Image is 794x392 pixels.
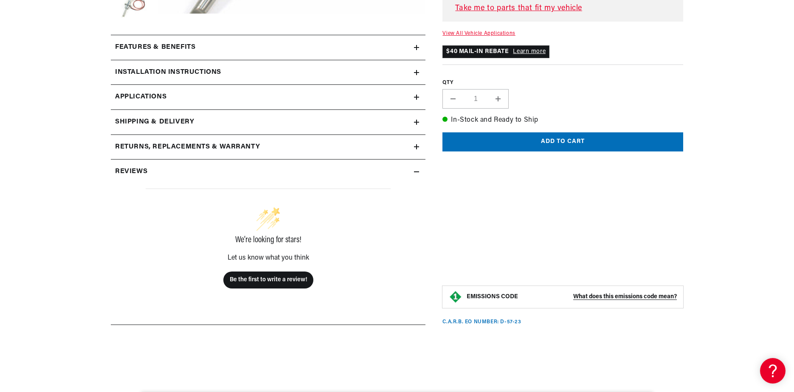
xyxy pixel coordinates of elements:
h2: Returns, Replacements & Warranty [115,142,260,153]
p: $40 MAIL-IN REBATE [442,45,549,58]
summary: Features & Benefits [111,35,425,60]
summary: Returns, Replacements & Warranty [111,135,425,160]
a: Take me to parts that fit my vehicle [455,3,680,15]
a: Applications [111,85,425,110]
p: C.A.R.B. EO Number: D-57-23 [442,319,521,326]
h2: Installation instructions [115,67,221,78]
div: customer reviews [115,184,421,318]
div: Let us know what you think [146,255,391,261]
p: In-Stock and Ready to Ship [442,115,683,126]
a: Learn more [513,48,546,55]
h2: Features & Benefits [115,42,195,53]
h2: Shipping & Delivery [115,117,194,128]
button: EMISSIONS CODEWhat does this emissions code mean? [467,293,677,301]
img: Emissions code [449,290,462,304]
strong: EMISSIONS CODE [467,294,518,300]
h2: Reviews [115,166,147,177]
span: Applications [115,92,166,103]
strong: What does this emissions code mean? [573,294,677,300]
summary: Reviews [111,160,425,184]
div: We’re looking for stars! [146,236,391,244]
button: Add to cart [442,132,683,151]
a: View All Vehicle Applications [442,31,515,36]
button: Be the first to write a review! [223,272,313,288]
summary: Installation instructions [111,60,425,85]
summary: Shipping & Delivery [111,110,425,134]
label: QTY [442,79,683,87]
